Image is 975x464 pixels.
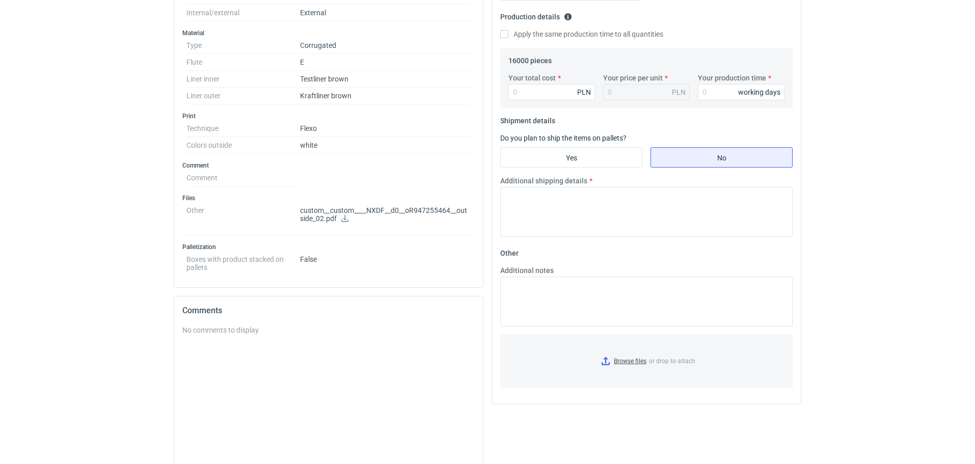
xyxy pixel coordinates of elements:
dt: Boxes with product stacked on pallets [186,251,300,271]
label: or drop to attach [501,335,792,387]
h2: Comments [182,305,475,317]
div: PLN [672,87,686,97]
dt: Comment [186,170,300,186]
label: Additional shipping details [500,176,587,186]
dd: white [300,137,471,154]
dd: E [300,54,471,71]
dd: Testliner brown [300,71,471,88]
input: 0 [698,84,784,100]
label: Your total cost [508,73,556,83]
dd: Corrugated [300,37,471,54]
label: Apply the same production time to all quantities [500,29,663,39]
dt: Other [186,202,300,235]
legend: 16000 pieces [508,52,552,65]
label: Your production time [698,73,766,83]
label: Do you plan to ship the items on pallets? [500,134,627,142]
legend: Production details [500,9,572,21]
label: Yes [500,147,642,168]
h3: Material [182,29,475,37]
dt: Colors outside [186,137,300,154]
h3: Print [182,112,475,120]
legend: Other [500,245,519,257]
h3: Comment [182,161,475,170]
input: 0 [508,84,595,100]
dt: Liner inner [186,71,300,88]
dt: Type [186,37,300,54]
label: No [651,147,793,168]
dt: Technique [186,120,300,137]
dt: Internal/external [186,5,300,21]
dd: False [300,251,471,271]
dd: External [300,5,471,21]
dt: Liner outer [186,88,300,104]
div: working days [738,87,780,97]
label: Your price per unit [603,73,663,83]
dd: Kraftliner brown [300,88,471,104]
div: PLN [577,87,591,97]
dd: Flexo [300,120,471,137]
legend: Shipment details [500,113,555,125]
div: No comments to display [182,325,475,335]
dt: Flute [186,54,300,71]
p: custom__custom____NXDF__d0__oR947255464__outside_02.pdf [300,206,471,224]
h3: Files [182,194,475,202]
label: Additional notes [500,265,554,276]
h3: Palletization [182,243,475,251]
